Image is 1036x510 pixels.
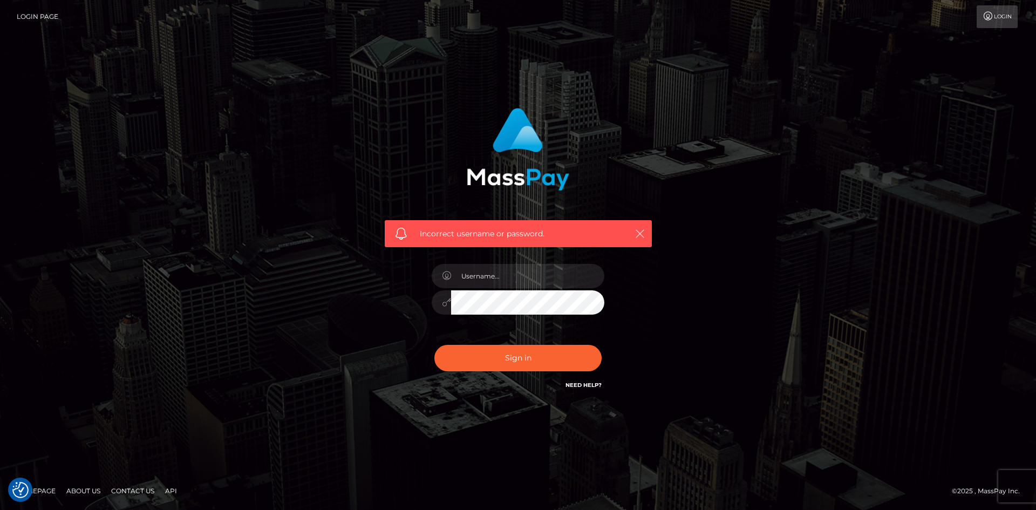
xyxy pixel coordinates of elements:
[62,482,105,499] a: About Us
[107,482,159,499] a: Contact Us
[451,264,604,288] input: Username...
[161,482,181,499] a: API
[434,345,602,371] button: Sign in
[467,108,569,191] img: MassPay Login
[12,482,60,499] a: Homepage
[17,5,58,28] a: Login Page
[12,482,29,498] button: Consent Preferences
[420,228,617,240] span: Incorrect username or password.
[977,5,1018,28] a: Login
[12,482,29,498] img: Revisit consent button
[952,485,1028,497] div: © 2025 , MassPay Inc.
[565,382,602,389] a: Need Help?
